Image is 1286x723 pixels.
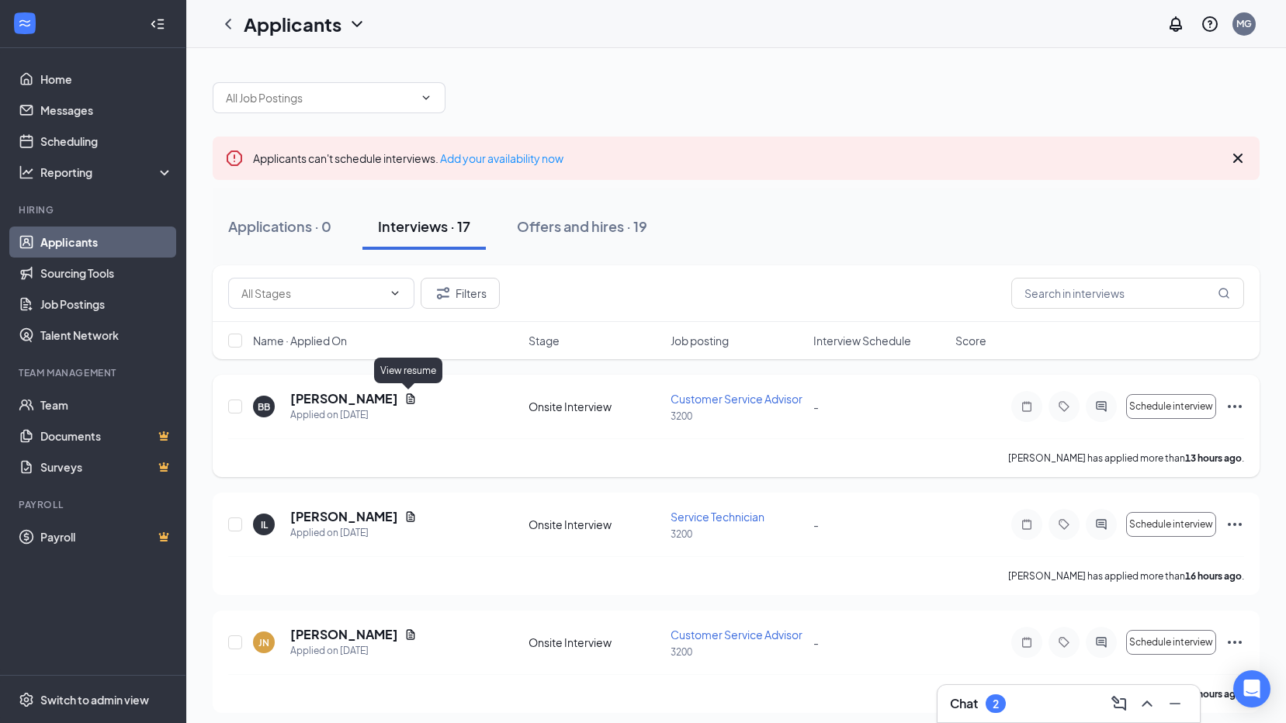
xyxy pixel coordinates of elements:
p: 3200 [671,410,803,423]
button: ComposeMessage [1107,691,1132,716]
svg: Cross [1229,149,1247,168]
svg: ActiveChat [1092,400,1111,413]
div: Onsite Interview [529,635,661,650]
span: Stage [529,333,560,348]
div: Open Intercom Messenger [1233,670,1270,707]
a: Talent Network [40,320,173,351]
div: Applied on [DATE] [290,407,417,423]
div: Applied on [DATE] [290,643,417,659]
b: 16 hours ago [1185,570,1242,582]
svg: ChevronDown [389,287,401,299]
span: - [813,635,819,649]
h5: [PERSON_NAME] [290,508,398,525]
p: 3200 [671,528,803,541]
svg: Document [404,628,417,641]
div: Switch to admin view [40,692,149,707]
span: - [813,517,819,531]
a: Applicants [40,227,173,258]
svg: Tag [1055,636,1073,649]
div: JN [258,636,269,649]
span: - [813,400,819,413]
button: Schedule interview [1126,630,1216,655]
a: Scheduling [40,126,173,157]
svg: Minimize [1166,694,1184,713]
button: ChevronUp [1135,691,1159,716]
svg: Notifications [1166,15,1185,33]
svg: Ellipses [1225,515,1244,534]
a: Team [40,389,173,420]
a: Home [40,64,173,95]
div: IL [261,518,268,531]
svg: ActiveChat [1092,636,1111,649]
div: Hiring [19,203,170,216]
svg: ChevronUp [1138,694,1156,713]
h1: Applicants [244,11,341,37]
span: Name · Applied On [253,333,347,348]
div: MG [1236,17,1252,30]
div: 2 [993,697,999,711]
div: BB [258,400,270,413]
div: Payroll [19,498,170,511]
svg: ComposeMessage [1110,694,1128,713]
svg: Tag [1055,400,1073,413]
a: Add your availability now [440,151,563,165]
input: Search in interviews [1011,278,1244,309]
div: Applications · 0 [228,216,331,236]
p: [PERSON_NAME] has applied more than . [1008,451,1244,465]
a: Messages [40,95,173,126]
div: Applied on [DATE] [290,525,417,541]
h3: Chat [950,695,978,712]
button: Schedule interview [1126,394,1216,419]
p: [PERSON_NAME] has applied more than . [1008,569,1244,583]
a: Job Postings [40,289,173,320]
input: All Stages [241,285,383,302]
span: Score [955,333,986,348]
svg: Document [404,393,417,405]
div: Offers and hires · 19 [517,216,647,236]
span: Schedule interview [1129,401,1213,412]
div: Interviews · 17 [378,216,470,236]
p: 3200 [671,645,803,659]
a: PayrollCrown [40,521,173,552]
svg: Note [1017,518,1036,531]
svg: WorkstreamLogo [17,16,33,31]
svg: ChevronDown [348,15,366,33]
svg: Note [1017,400,1036,413]
svg: Collapse [150,16,165,32]
button: Schedule interview [1126,512,1216,537]
span: Schedule interview [1129,519,1213,530]
svg: Note [1017,636,1036,649]
h5: [PERSON_NAME] [290,390,398,407]
button: Minimize [1163,691,1187,716]
input: All Job Postings [226,89,414,106]
svg: Error [225,149,244,168]
span: Schedule interview [1129,637,1213,648]
span: Customer Service Advisor [671,628,802,642]
div: Onsite Interview [529,517,661,532]
div: View resume [374,358,442,383]
svg: MagnifyingGlass [1218,287,1230,299]
a: DocumentsCrown [40,420,173,451]
span: Job posting [671,333,729,348]
svg: Settings [19,692,34,707]
div: Team Management [19,366,170,379]
b: 13 hours ago [1185,452,1242,464]
svg: Filter [434,284,452,303]
svg: Ellipses [1225,633,1244,652]
span: Service Technician [671,510,764,524]
svg: Analysis [19,164,34,180]
b: 19 hours ago [1185,688,1242,700]
svg: Tag [1055,518,1073,531]
svg: Document [404,510,417,523]
svg: ChevronLeft [219,15,237,33]
div: Onsite Interview [529,399,661,414]
a: SurveysCrown [40,451,173,483]
svg: ActiveChat [1092,518,1111,531]
span: Interview Schedule [813,333,911,348]
h5: [PERSON_NAME] [290,626,398,643]
button: Filter Filters [421,278,500,309]
svg: QuestionInfo [1201,15,1219,33]
svg: ChevronDown [420,92,432,104]
div: Reporting [40,164,174,180]
a: Sourcing Tools [40,258,173,289]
